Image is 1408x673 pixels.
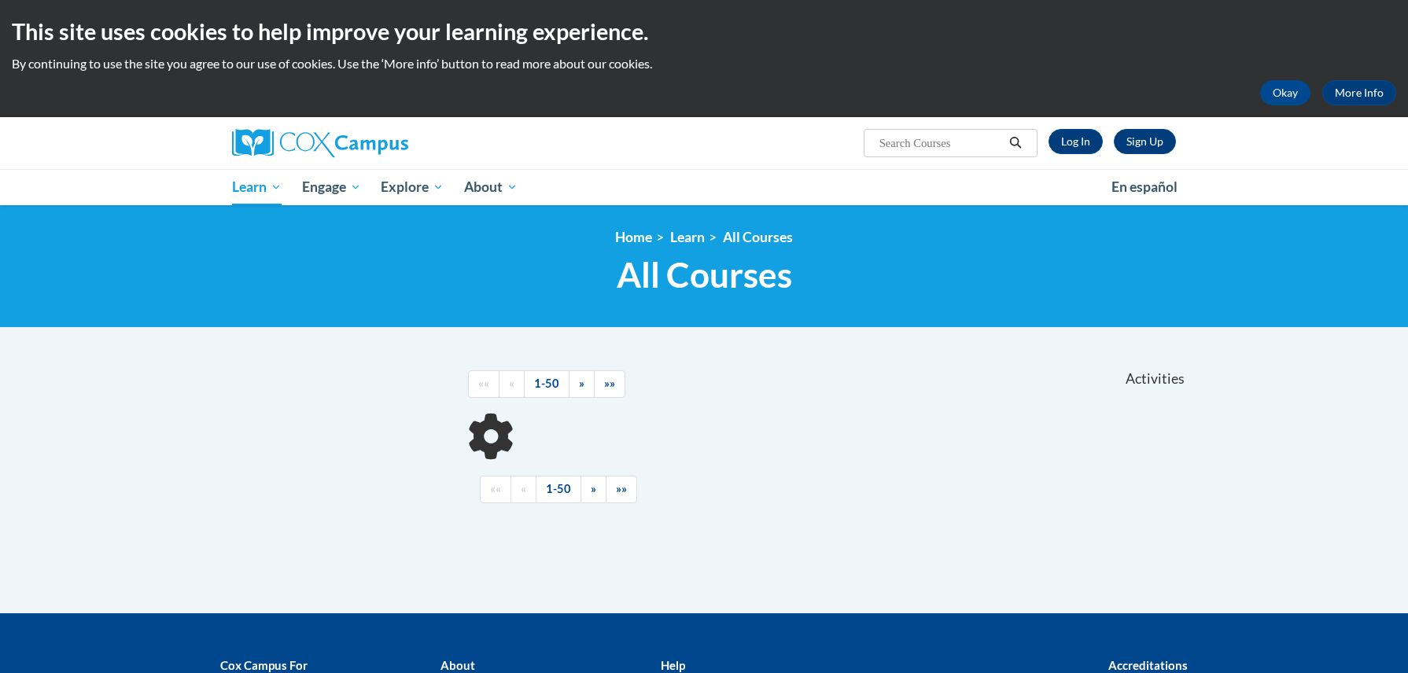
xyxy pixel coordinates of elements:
span: Learn [232,178,282,197]
button: Okay [1260,80,1310,105]
input: Search Courses [878,134,1004,153]
a: Begining [480,476,511,503]
a: Explore [370,169,454,205]
b: Cox Campus For [220,658,308,672]
a: Next [569,370,595,398]
a: Register [1114,129,1176,154]
span: Activities [1126,370,1185,388]
div: Main menu [208,169,1200,205]
span: «« [478,377,489,390]
a: Learn [670,229,705,245]
span: » [591,482,596,495]
span: Engage [302,178,361,197]
span: Explore [381,178,444,197]
h2: This site uses cookies to help improve your learning experience. [12,16,1396,47]
a: 1-50 [524,370,569,398]
span: En español [1111,178,1178,195]
p: By continuing to use the site you agree to our use of cookies. Use the ‘More info’ button to read... [12,55,1396,72]
a: End [606,476,637,503]
a: Home [615,229,652,245]
span: »» [604,377,615,390]
b: Accreditations [1108,658,1188,672]
span: » [579,377,584,390]
span: «« [490,482,501,495]
a: Cox Campus [232,129,531,157]
a: Previous [499,370,525,398]
a: More Info [1322,80,1396,105]
a: About [454,169,528,205]
a: All Courses [723,229,793,245]
span: « [509,377,514,390]
a: Previous [510,476,536,503]
b: Help [661,658,685,672]
img: Cox Campus [232,129,408,157]
span: About [464,178,518,197]
a: En español [1101,171,1188,204]
a: Engage [292,169,371,205]
span: « [521,482,526,495]
a: Learn [222,169,292,205]
a: Next [581,476,606,503]
a: End [594,370,625,398]
a: Log In [1049,129,1103,154]
span: »» [616,482,627,495]
span: All Courses [617,254,792,296]
a: Begining [468,370,499,398]
button: Search [1004,134,1027,153]
b: About [440,658,475,672]
a: 1-50 [536,476,581,503]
